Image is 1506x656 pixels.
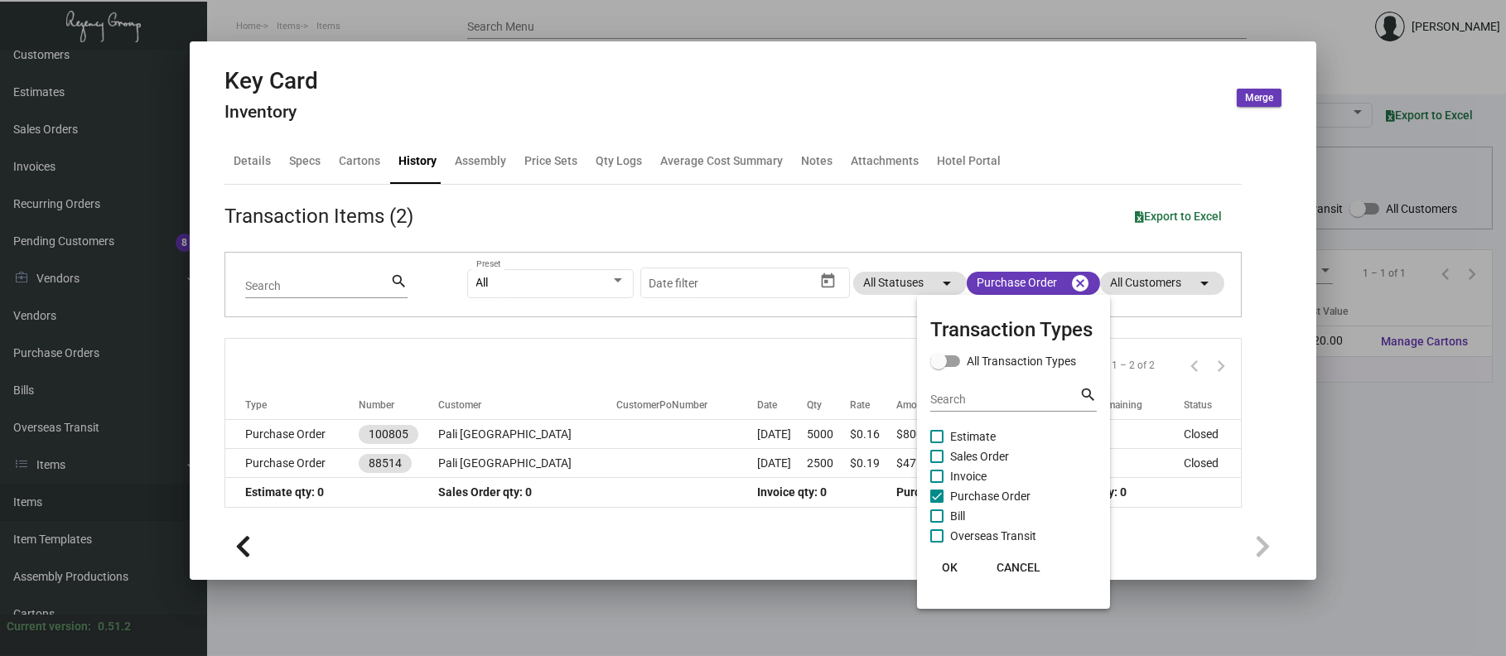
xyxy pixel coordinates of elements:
[950,427,996,446] span: Estimate
[983,552,1054,582] button: CANCEL
[943,561,958,574] span: OK
[950,486,1031,506] span: Purchase Order
[98,618,131,635] div: 0.51.2
[950,466,987,486] span: Invoice
[967,351,1076,371] span: All Transaction Types
[997,561,1040,574] span: CANCEL
[7,618,91,635] div: Current version:
[924,552,977,582] button: OK
[950,506,965,526] span: Bill
[1079,385,1097,405] mat-icon: search
[930,315,1097,345] mat-card-title: Transaction Types
[950,526,1036,546] span: Overseas Transit
[950,446,1009,466] span: Sales Order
